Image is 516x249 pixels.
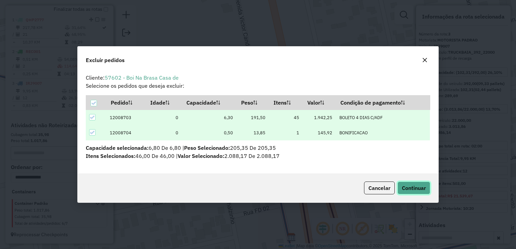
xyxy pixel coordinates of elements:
[303,125,336,140] td: 145,92
[86,153,135,159] span: Itens Selecionados:
[106,95,146,110] th: Pedido
[146,125,182,140] td: 0
[178,153,224,159] span: Valor Selecionado:
[236,95,269,110] th: Peso
[397,182,430,194] button: Continuar
[106,110,146,125] td: 12008703
[182,125,236,140] td: 0,50
[364,182,395,194] button: Cancelar
[146,95,182,110] th: Idade
[402,185,426,191] span: Continuar
[86,152,430,160] p: 2.088,17 De 2.088,17
[146,110,182,125] td: 0
[86,144,149,151] span: Capacidade selecionada:
[86,74,179,81] span: Cliente:
[368,185,390,191] span: Cancelar
[236,110,269,125] td: 191,50
[269,110,303,125] td: 45
[336,110,430,125] td: BOLETO 4 DIAS C/ADF
[236,125,269,140] td: 13,85
[86,56,125,64] span: Excluir pedidos
[86,82,430,90] p: Selecione os pedidos que deseja excluir:
[182,110,236,125] td: 6,30
[86,153,178,159] span: 46,00 De 46,00 |
[269,125,303,140] td: 1
[182,95,236,110] th: Capacidade
[105,74,179,81] a: 57602 - Boi Na Brasa Casa de
[336,125,430,140] td: BONIFICACAO
[184,144,230,151] span: Peso Selecionado:
[269,95,303,110] th: Itens
[303,95,336,110] th: Valor
[303,110,336,125] td: 1.942,25
[106,125,146,140] td: 12008704
[86,144,430,152] p: 6,80 De 6,80 | 205,35 De 205,35
[336,95,430,110] th: Condição de pagamento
